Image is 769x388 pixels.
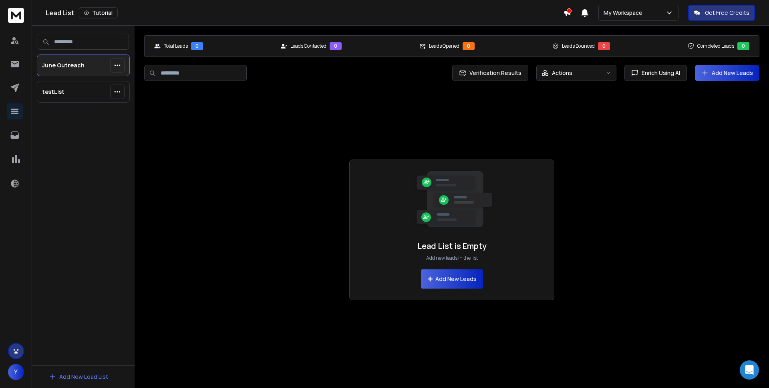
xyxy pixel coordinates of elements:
[701,69,753,77] a: Add New Leads
[290,43,326,49] p: Leads Contacted
[8,364,24,380] button: Y
[604,9,646,17] p: My Workspace
[737,42,749,50] div: 0
[429,43,459,49] p: Leads Opened
[191,42,203,50] div: 0
[46,7,563,18] div: Lead List
[463,42,475,50] div: 0
[42,369,115,385] button: Add New Lead List
[598,42,610,50] div: 0
[552,69,572,77] p: Actions
[330,42,342,50] div: 0
[426,255,478,261] p: Add new leads in the list
[164,43,188,49] p: Total Leads
[705,9,749,17] p: Get Free Credits
[42,88,64,96] p: testList
[638,69,680,77] span: Enrich Using AI
[624,65,687,81] button: Enrich Using AI
[466,69,521,77] span: Verification Results
[42,61,85,69] p: June Outreach
[688,5,755,21] button: Get Free Credits
[695,65,759,81] button: Add New Leads
[697,43,734,49] p: Completed Leads
[417,240,487,252] h1: Lead List is Empty
[740,360,759,380] div: Open Intercom Messenger
[79,7,118,18] button: Tutorial
[421,269,483,289] button: Add New Leads
[562,43,595,49] p: Leads Bounced
[452,65,528,81] button: Verification Results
